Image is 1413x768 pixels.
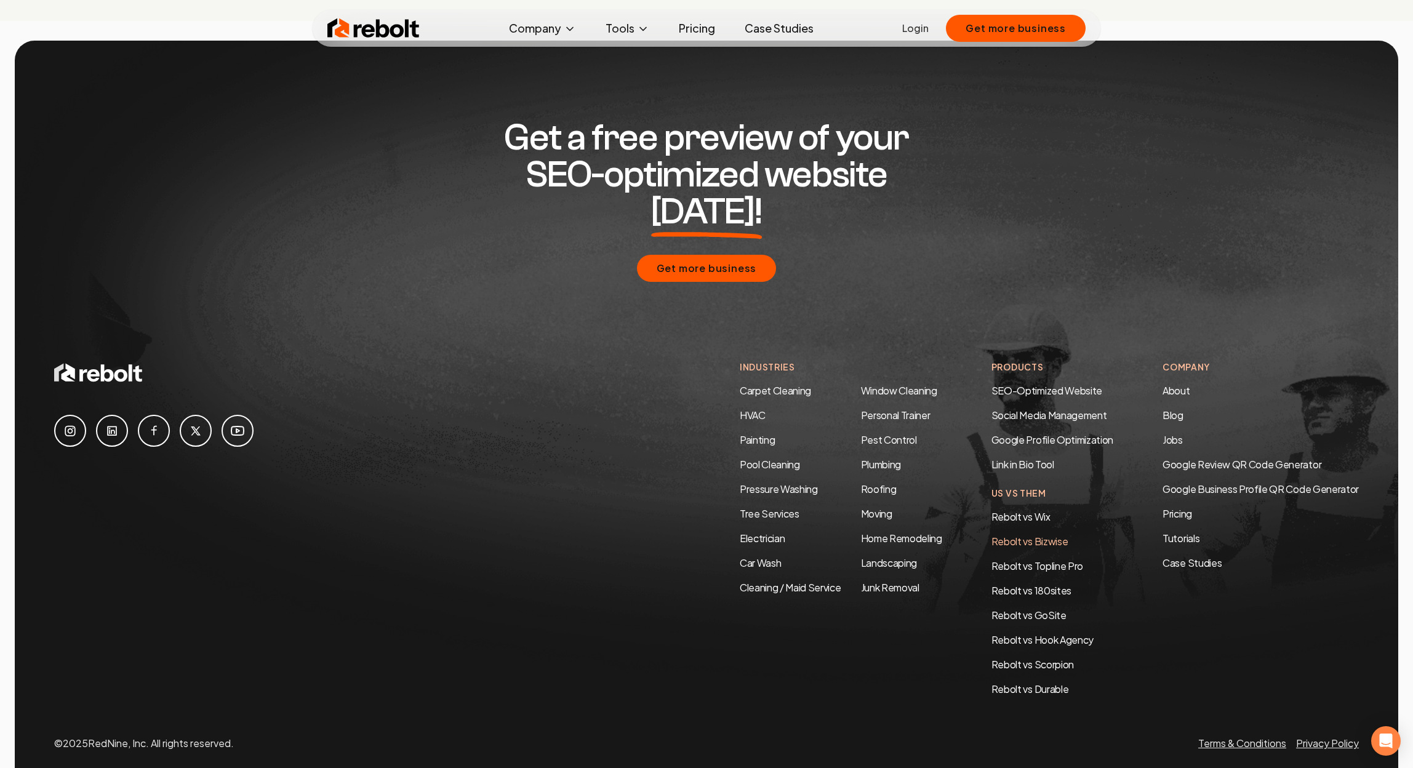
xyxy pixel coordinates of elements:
a: Google Business Profile QR Code Generator [1163,482,1359,495]
a: Jobs [1163,433,1183,446]
a: SEO-Optimized Website [991,384,1102,397]
h2: Get a free preview of your SEO-optimized website [470,119,943,230]
a: Rebolt vs Durable [991,682,1069,695]
a: Home Remodeling [861,532,942,545]
button: Tools [596,16,659,41]
a: Rebolt vs Bizwise [991,535,1068,548]
a: Roofing [861,482,897,495]
a: Rebolt vs Scorpion [991,658,1074,671]
a: Junk Removal [861,581,919,594]
div: Open Intercom Messenger [1371,726,1401,756]
a: Rebolt vs Wix [991,510,1051,523]
a: Login [902,21,929,36]
a: Window Cleaning [861,384,937,397]
a: Rebolt vs GoSite [991,609,1067,622]
a: Link in Bio Tool [991,458,1054,471]
a: Privacy Policy [1296,737,1359,750]
a: Personal Trainer [861,409,931,422]
a: Pricing [669,16,725,41]
a: Blog [1163,409,1183,422]
a: About [1163,384,1190,397]
a: Plumbing [861,458,901,471]
a: Social Media Management [991,409,1107,422]
a: Carpet Cleaning [740,384,811,397]
a: Case Studies [1163,556,1359,570]
h4: Industries [740,361,942,374]
a: Pricing [1163,506,1359,521]
h4: Products [991,361,1113,374]
a: Rebolt vs 180sites [991,584,1071,597]
span: [DATE]! [651,193,763,230]
h4: Us Vs Them [991,487,1113,500]
a: Painting [740,433,775,446]
img: Rebolt Logo [327,16,420,41]
a: Terms & Conditions [1198,737,1286,750]
a: Cleaning / Maid Service [740,581,841,594]
p: © 2025 RedNine, Inc. All rights reserved. [54,736,234,751]
a: Rebolt vs Topline Pro [991,559,1083,572]
button: Get more business [946,15,1086,42]
a: Landscaping [861,556,917,569]
a: Google Profile Optimization [991,433,1113,446]
a: Rebolt vs Hook Agency [991,633,1094,646]
button: Company [499,16,586,41]
a: HVAC [740,409,766,422]
a: Electrician [740,532,785,545]
a: Moving [861,507,892,520]
button: Get more business [637,255,777,282]
h4: Company [1163,361,1359,374]
img: Footer construction [15,41,1398,697]
a: Pest Control [861,433,917,446]
a: Pool Cleaning [740,458,800,471]
a: Car Wash [740,556,781,569]
a: Tree Services [740,507,799,520]
a: Tutorials [1163,531,1359,546]
a: Google Review QR Code Generator [1163,458,1321,471]
a: Case Studies [735,16,823,41]
a: Pressure Washing [740,482,818,495]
